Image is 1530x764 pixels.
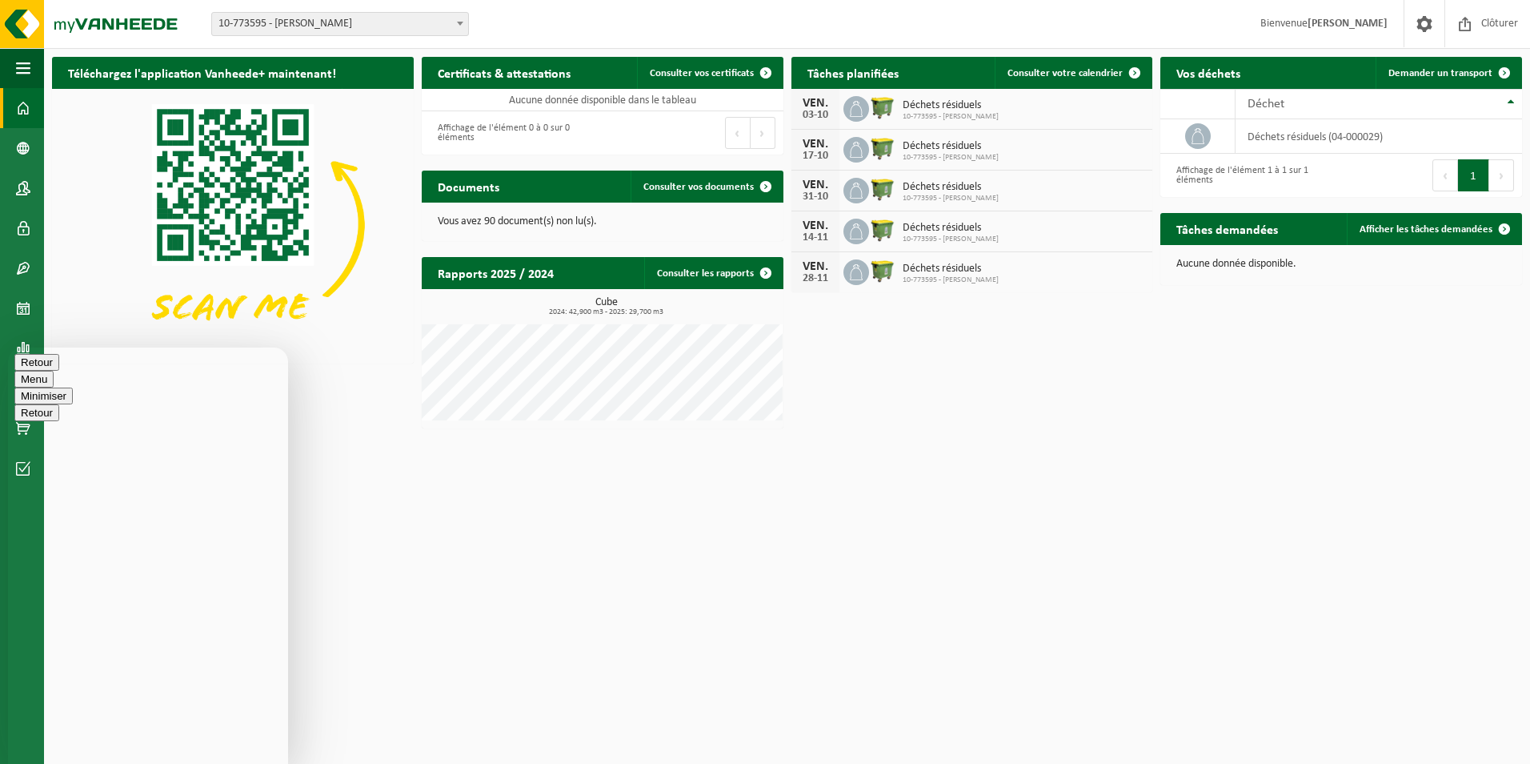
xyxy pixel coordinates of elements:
[430,115,595,151] div: Affichage de l'élément 0 à 0 sur 0 éléments
[1347,213,1520,245] a: Afficher les tâches demandées
[1376,57,1520,89] a: Demander un transport
[422,57,587,88] h2: Certificats & attestations
[903,181,999,194] span: Déchets résiduels
[438,216,767,227] p: Vous avez 90 document(s) non lu(s).
[799,110,831,121] div: 03-10
[903,275,999,285] span: 10-773595 - [PERSON_NAME]
[1248,98,1284,111] span: Déchet
[903,263,999,275] span: Déchets résiduels
[644,257,782,289] a: Consulter les rapports
[799,97,831,110] div: VEN.
[1360,224,1492,235] span: Afficher les tâches demandées
[430,297,783,316] h3: Cube
[1007,68,1123,78] span: Consulter votre calendrier
[869,216,896,243] img: WB-1100-HPE-GN-50
[799,273,831,284] div: 28-11
[799,138,831,151] div: VEN.
[52,89,414,360] img: Download de VHEPlus App
[1176,259,1506,270] p: Aucune donnée disponible.
[799,219,831,232] div: VEN.
[8,348,288,764] iframe: chat widget
[799,232,831,243] div: 14-11
[1388,68,1492,78] span: Demander un transport
[799,179,831,191] div: VEN.
[637,57,782,89] a: Consulter vos certificats
[791,57,915,88] h2: Tâches planifiées
[422,257,570,288] h2: Rapports 2025 / 2024
[903,235,999,244] span: 10-773595 - [PERSON_NAME]
[869,135,896,162] img: WB-1100-HPE-GN-50
[211,12,469,36] span: 10-773595 - SRL EMMANUEL DUTRIEUX - HOLLAIN
[799,260,831,273] div: VEN.
[643,182,754,192] span: Consulter vos documents
[751,117,775,149] button: Next
[1236,119,1522,154] td: déchets résiduels (04-000029)
[725,117,751,149] button: Previous
[430,308,783,316] span: 2024: 42,900 m3 - 2025: 29,700 m3
[799,191,831,203] div: 31-10
[1160,57,1256,88] h2: Vos déchets
[1308,18,1388,30] strong: [PERSON_NAME]
[631,171,782,203] a: Consulter vos documents
[903,140,999,153] span: Déchets résiduels
[903,153,999,163] span: 10-773595 - [PERSON_NAME]
[650,68,754,78] span: Consulter vos certificats
[869,94,896,121] img: WB-1100-HPE-GN-50
[1489,159,1514,191] button: Next
[903,99,999,112] span: Déchets résiduels
[1160,213,1294,244] h2: Tâches demandées
[422,89,783,111] td: Aucune donnée disponible dans le tableau
[903,222,999,235] span: Déchets résiduels
[1432,159,1458,191] button: Previous
[1168,158,1333,193] div: Affichage de l'élément 1 à 1 sur 1 éléments
[869,257,896,284] img: WB-1100-HPE-GN-50
[1458,159,1489,191] button: 1
[869,175,896,203] img: WB-1100-HPE-GN-50
[799,151,831,162] div: 17-10
[422,171,515,202] h2: Documents
[212,13,468,35] span: 10-773595 - SRL EMMANUEL DUTRIEUX - HOLLAIN
[995,57,1151,89] a: Consulter votre calendrier
[903,194,999,203] span: 10-773595 - [PERSON_NAME]
[903,112,999,122] span: 10-773595 - [PERSON_NAME]
[52,57,352,88] h2: Téléchargez l'application Vanheede+ maintenant!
